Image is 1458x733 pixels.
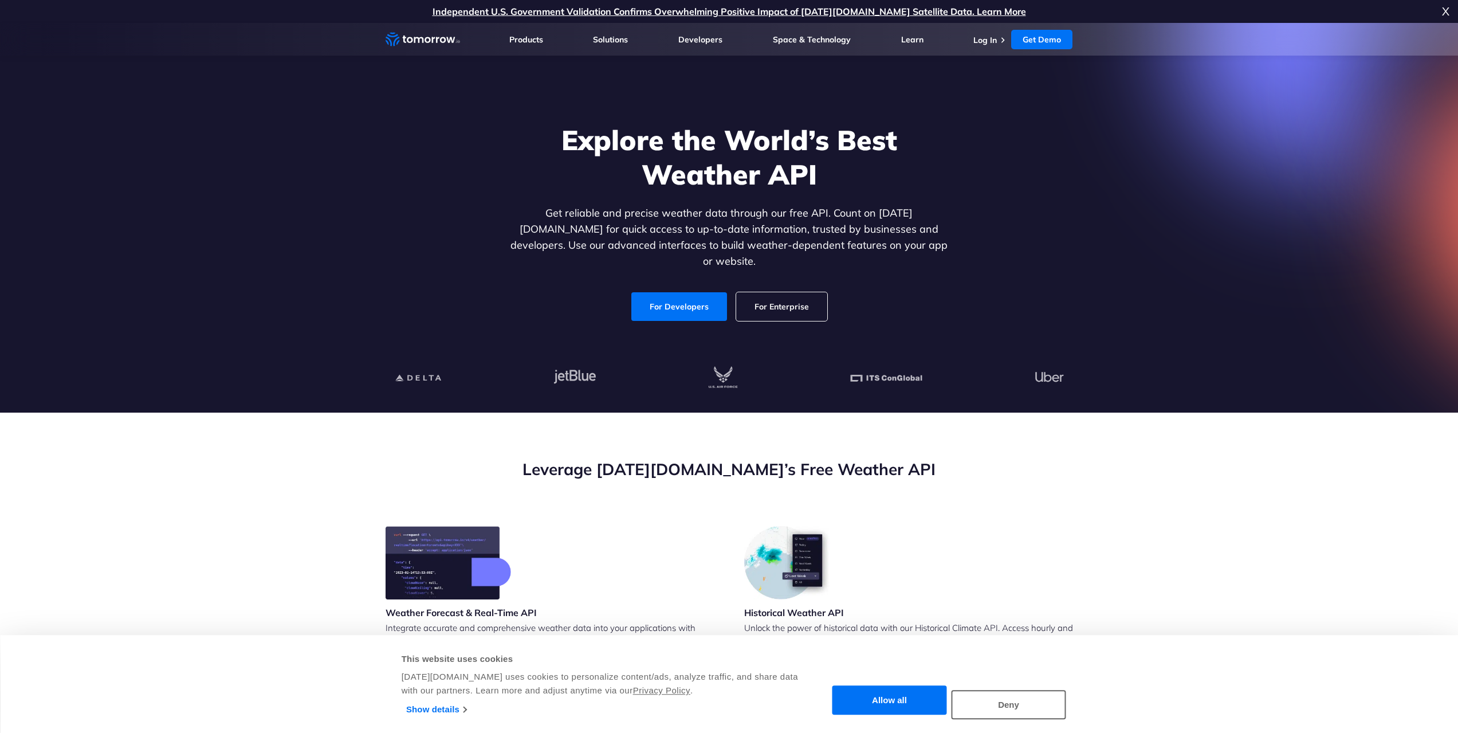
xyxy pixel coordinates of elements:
a: Developers [678,34,722,45]
div: This website uses cookies [402,652,800,666]
a: Show details [406,701,466,718]
a: Independent U.S. Government Validation Confirms Overwhelming Positive Impact of [DATE][DOMAIN_NAM... [433,6,1026,17]
div: [DATE][DOMAIN_NAME] uses cookies to personalize content/ads, analyze traffic, and share data with... [402,670,800,697]
a: Learn [901,34,923,45]
p: Unlock the power of historical data with our Historical Climate API. Access hourly and daily weat... [744,621,1073,687]
p: Get reliable and precise weather data through our free API. Count on [DATE][DOMAIN_NAME] for quic... [508,205,950,269]
a: Home link [386,31,460,48]
button: Allow all [832,686,947,715]
a: Privacy Policy [633,685,690,695]
h1: Explore the World’s Best Weather API [508,123,950,191]
h3: Weather Forecast & Real-Time API [386,606,537,619]
a: For Developers [631,292,727,321]
p: Integrate accurate and comprehensive weather data into your applications with [DATE][DOMAIN_NAME]... [386,621,714,700]
a: Products [509,34,543,45]
h3: Historical Weather API [744,606,844,619]
a: Get Demo [1011,30,1072,49]
a: For Enterprise [736,292,827,321]
a: Solutions [593,34,628,45]
button: Deny [952,690,1066,719]
h2: Leverage [DATE][DOMAIN_NAME]’s Free Weather API [386,458,1073,480]
a: Space & Technology [773,34,851,45]
a: Log In [973,35,997,45]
